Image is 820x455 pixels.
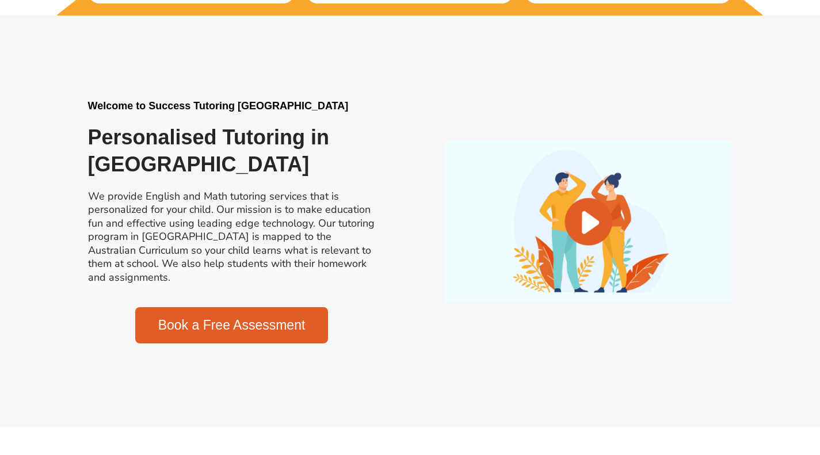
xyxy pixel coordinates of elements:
span: Book a Free Assessment [158,319,306,332]
h2: Personalised Tutoring in [GEOGRAPHIC_DATA] [88,124,376,178]
h2: Welcome to Success Tutoring [GEOGRAPHIC_DATA] [88,100,376,113]
iframe: Chat Widget [628,325,820,455]
a: Book a Free Assessment [135,307,329,343]
h2: We provide English and Math tutoring services that is personalized for your child. Our mission is... [88,190,376,284]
